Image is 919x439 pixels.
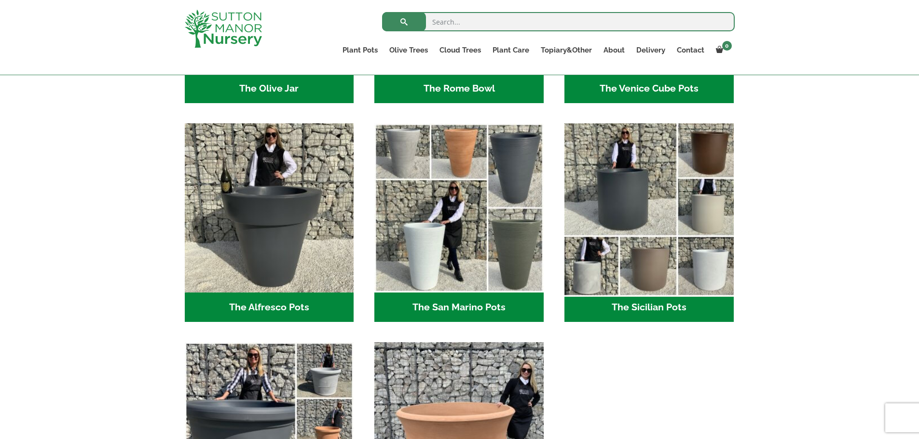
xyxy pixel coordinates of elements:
[185,74,354,104] h2: The Olive Jar
[382,12,735,31] input: Search...
[564,293,734,322] h2: The Sicilian Pots
[384,43,434,57] a: Olive Trees
[185,10,262,48] img: logo
[185,123,354,293] img: The Alfresco Pots
[487,43,535,57] a: Plant Care
[631,43,671,57] a: Delivery
[535,43,598,57] a: Topiary&Other
[560,120,738,297] img: The Sicilian Pots
[564,123,734,322] a: Visit product category The Sicilian Pots
[671,43,710,57] a: Contact
[374,123,544,293] img: The San Marino Pots
[710,43,735,57] a: 0
[374,293,544,322] h2: The San Marino Pots
[374,74,544,104] h2: The Rome Bowl
[598,43,631,57] a: About
[185,123,354,322] a: Visit product category The Alfresco Pots
[185,293,354,322] h2: The Alfresco Pots
[564,74,734,104] h2: The Venice Cube Pots
[722,41,732,51] span: 0
[337,43,384,57] a: Plant Pots
[374,123,544,322] a: Visit product category The San Marino Pots
[434,43,487,57] a: Cloud Trees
